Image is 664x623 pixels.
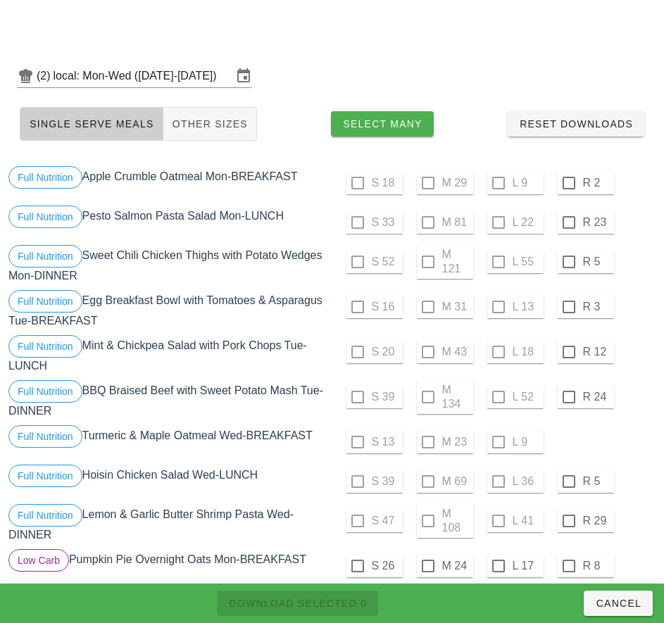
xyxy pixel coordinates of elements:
label: R 23 [583,215,611,229]
label: R 2 [583,176,611,190]
div: Apple Crumble Oatmeal Mon-BREAKFAST [6,163,332,203]
span: Full Nutrition [18,246,73,267]
span: Full Nutrition [18,426,73,447]
div: Egg Breakfast Bowl with Tomatoes & Asparagus Tue-BREAKFAST [6,287,332,332]
span: Full Nutrition [18,381,73,402]
span: Select Many [342,118,422,130]
label: R 5 [583,255,611,269]
div: Mint & Chickpea Salad with Pork Chops Tue-LUNCH [6,332,332,377]
label: R 8 [583,559,611,573]
span: Other Sizes [172,118,248,130]
span: Cancel [595,598,641,609]
div: Sweet Chili Chicken Thighs with Potato Wedges Mon-DINNER [6,242,332,287]
span: Low Carb [18,550,60,571]
label: R 5 [583,474,611,489]
label: R 24 [583,390,611,404]
span: Full Nutrition [18,336,73,357]
label: L 17 [513,559,541,573]
label: R 3 [583,300,611,314]
div: Pumpkin Pie Overnight Oats Mon-BREAKFAST [6,546,332,586]
label: R 29 [583,514,611,528]
div: Turmeric & Maple Oatmeal Wed-BREAKFAST [6,422,332,462]
button: Cancel [584,591,653,616]
span: Full Nutrition [18,206,73,227]
span: Single Serve Meals [29,118,154,130]
span: Reset Downloads [519,118,633,130]
div: Hoisin Chicken Salad Wed-LUNCH [6,462,332,501]
span: Full Nutrition [18,465,73,486]
div: (2) [37,69,54,83]
button: Select Many [331,111,434,137]
div: Pesto Salmon Pasta Salad Mon-LUNCH [6,203,332,242]
label: R 12 [583,345,611,359]
button: Other Sizes [163,107,257,141]
span: Full Nutrition [18,167,73,188]
label: S 26 [372,559,400,573]
span: Full Nutrition [18,291,73,312]
div: Lemon & Garlic Butter Shrimp Pasta Wed-DINNER [6,501,332,546]
span: Full Nutrition [18,505,73,526]
button: Reset Downloads [508,111,644,137]
label: M 24 [442,559,470,573]
div: BBQ Braised Beef with Sweet Potato Mash Tue-DINNER [6,377,332,422]
button: Single Serve Meals [20,107,163,141]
